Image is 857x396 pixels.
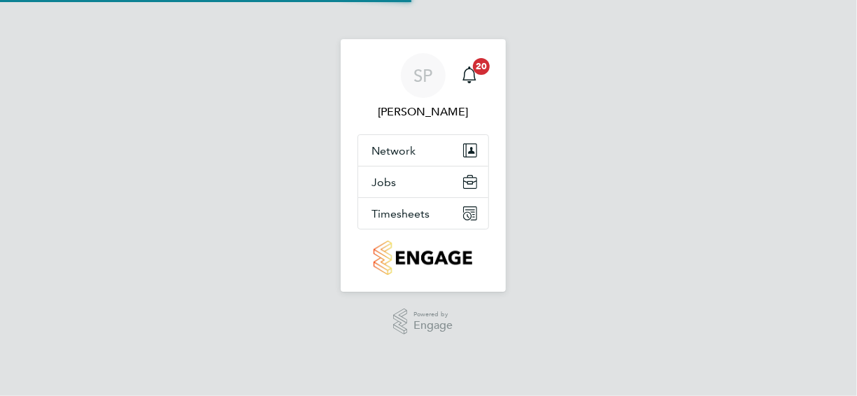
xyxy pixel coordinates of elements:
span: Powered by [413,309,453,320]
button: Network [358,135,488,166]
img: countryside-properties-logo-retina.png [374,241,472,275]
a: Powered byEngage [393,309,453,335]
a: 20 [455,53,483,98]
nav: Main navigation [341,39,506,292]
span: Network [372,144,416,157]
span: SP [413,66,432,85]
span: Stephen Purdy [357,104,489,120]
span: Engage [413,320,453,332]
button: Timesheets [358,198,488,229]
button: Jobs [358,167,488,197]
span: 20 [473,58,490,75]
a: Go to home page [357,241,489,275]
span: Timesheets [372,207,430,220]
a: SP[PERSON_NAME] [357,53,489,120]
span: Jobs [372,176,397,189]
